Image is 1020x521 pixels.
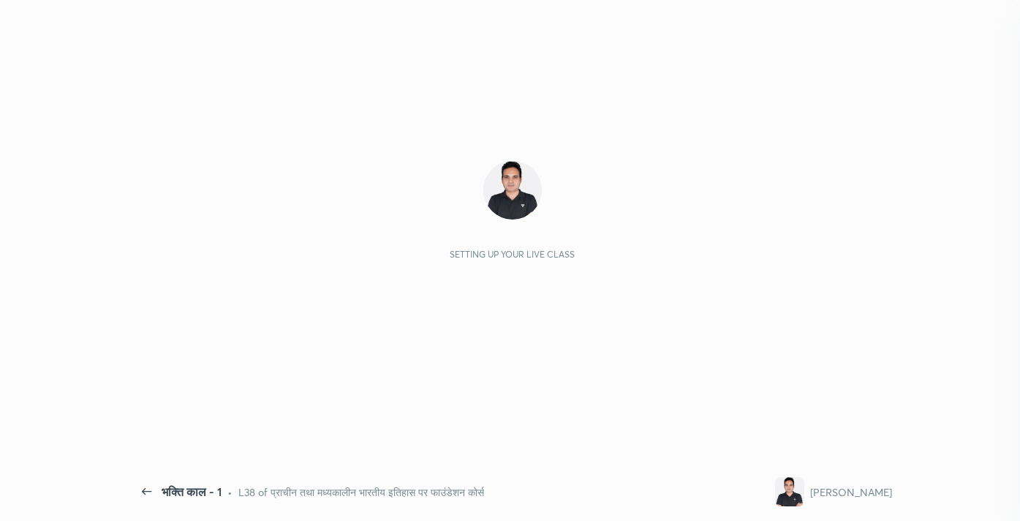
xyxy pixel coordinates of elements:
img: 09a1bb633dd249f2a2c8cf568a24d1b1.jpg [483,161,542,220]
div: Setting up your live class [450,249,575,260]
img: 09a1bb633dd249f2a2c8cf568a24d1b1.jpg [775,477,804,506]
div: L38 of प्राचीन तथा मध्यकालीन भारतीय इतिहास पर फाउंडेशन कोर्स [238,484,484,500]
div: भक्ति काल - 1 [162,483,222,501]
div: [PERSON_NAME] [810,484,892,500]
div: • [227,484,233,500]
